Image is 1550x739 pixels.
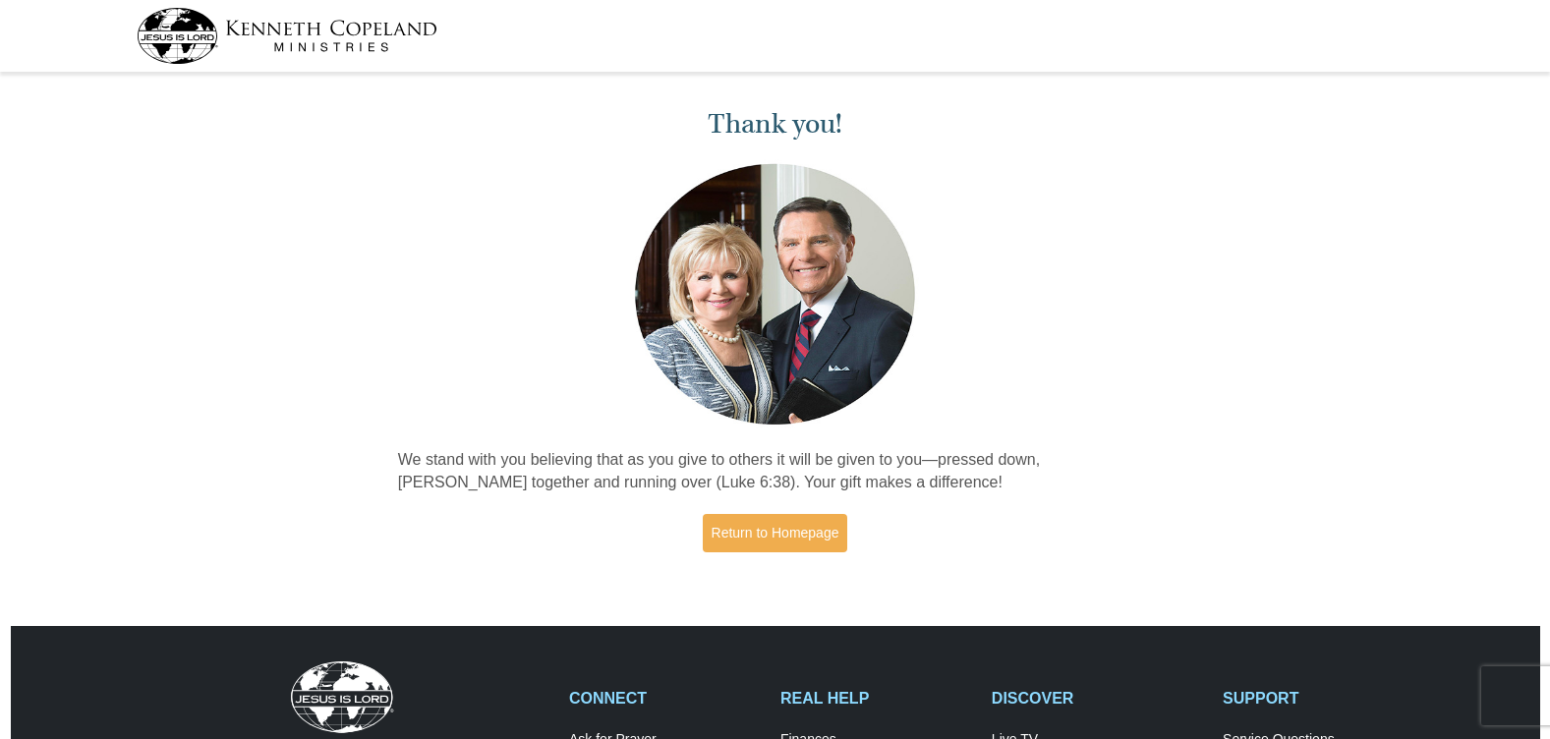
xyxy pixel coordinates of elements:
[703,514,848,552] a: Return to Homepage
[398,449,1153,494] p: We stand with you believing that as you give to others it will be given to you—pressed down, [PER...
[1223,689,1413,708] h2: SUPPORT
[780,689,971,708] h2: REAL HELP
[137,8,437,64] img: kcm-header-logo.svg
[569,689,760,708] h2: CONNECT
[630,159,920,429] img: Kenneth and Gloria
[398,108,1153,141] h1: Thank you!
[992,689,1202,708] h2: DISCOVER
